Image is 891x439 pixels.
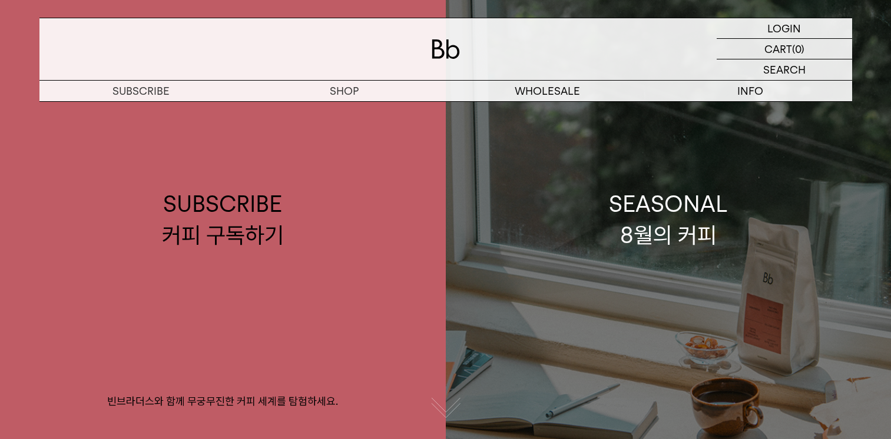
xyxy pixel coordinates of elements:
a: CART (0) [717,39,852,59]
p: CART [764,39,792,59]
p: WHOLESALE [446,81,649,101]
div: SEASONAL 8월의 커피 [609,188,728,251]
p: LOGIN [767,18,801,38]
p: INFO [649,81,852,101]
a: LOGIN [717,18,852,39]
img: 로고 [432,39,460,59]
a: SUBSCRIBE [39,81,243,101]
div: SUBSCRIBE 커피 구독하기 [162,188,284,251]
p: (0) [792,39,804,59]
a: SHOP [243,81,446,101]
p: SEARCH [763,59,806,80]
